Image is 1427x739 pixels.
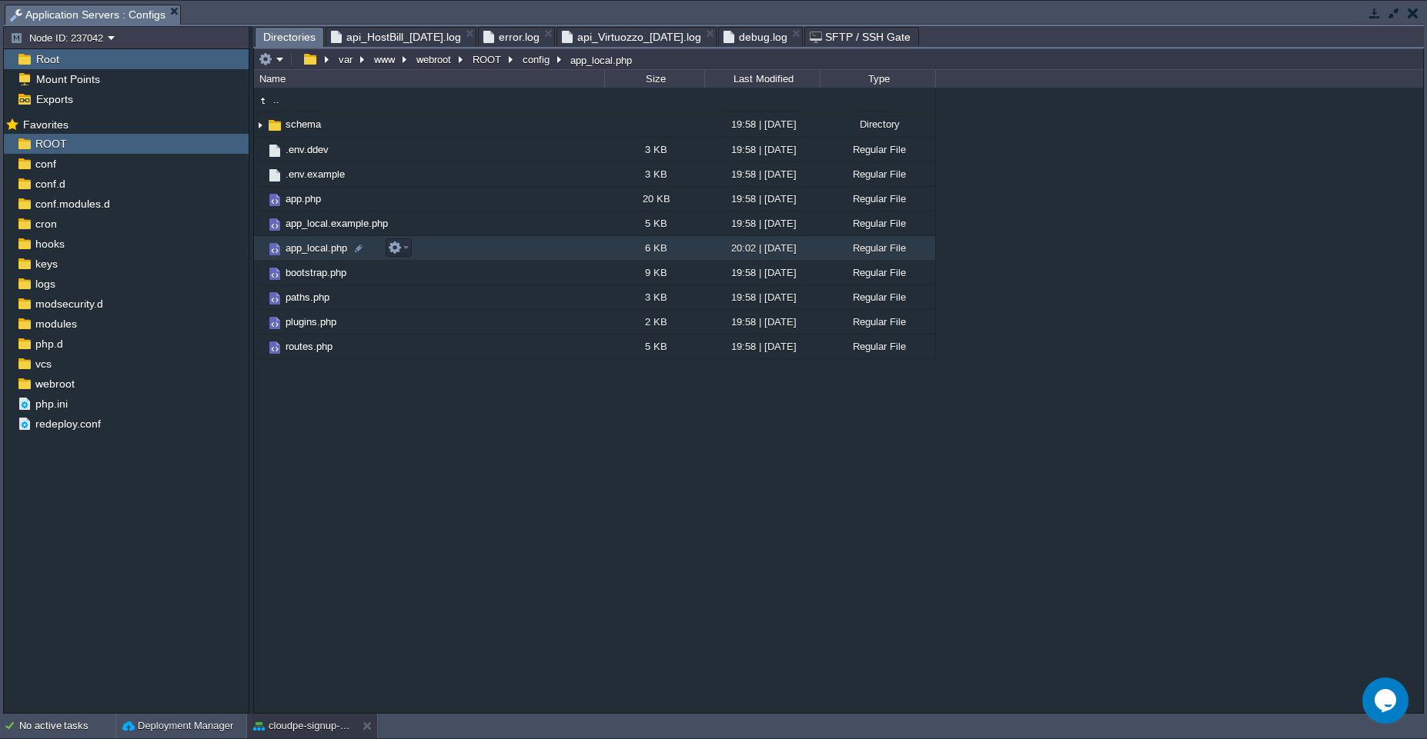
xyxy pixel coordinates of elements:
[704,310,820,334] div: 19:58 | [DATE]
[704,335,820,358] div: 19:58 | [DATE]
[810,28,911,46] span: SFTP / SSH Gate
[478,27,555,46] li: /var/www/webroot/ROOT/logs/error.log
[283,315,339,328] a: plugins.php
[266,117,283,134] img: AMDAwAAAACH5BAEAAAAALAAAAAABAAEAAAICRAEAOw==
[10,5,165,25] span: Application Servers : Configs
[820,138,935,161] div: Regular File
[704,162,820,186] div: 19:58 | [DATE]
[704,236,820,260] div: 20:02 | [DATE]
[32,197,112,211] a: conf.modules.d
[283,168,347,181] a: .env.example
[821,70,935,88] div: Type
[32,417,103,431] a: redeploy.conf
[604,138,704,161] div: 3 KB
[704,138,820,161] div: 19:58 | [DATE]
[704,187,820,211] div: 19:58 | [DATE]
[1362,677,1412,724] iframe: chat widget
[32,297,105,311] a: modsecurity.d
[704,285,820,309] div: 19:58 | [DATE]
[724,28,787,46] span: debug.log
[254,92,271,109] img: AMDAwAAAACH5BAEAAAAALAAAAAABAAEAAAICRAEAOw==
[283,143,331,156] a: .env.ddev
[336,52,356,66] button: var
[820,236,935,260] div: Regular File
[283,241,349,255] a: app_local.php
[254,261,266,285] img: AMDAwAAAACH5BAEAAAAALAAAAAABAAEAAAICRAEAOw==
[32,157,58,171] span: conf
[604,187,704,211] div: 20 KB
[254,113,266,137] img: AMDAwAAAACH5BAEAAAAALAAAAAABAAEAAAICRAEAOw==
[266,241,283,258] img: AMDAwAAAACH5BAEAAAAALAAAAAABAAEAAAICRAEAOw==
[266,315,283,331] img: AMDAwAAAACH5BAEAAAAALAAAAAABAAEAAAICRAEAOw==
[718,27,803,46] li: /var/www/webroot/ROOT/logs/debug.log
[283,266,349,279] a: bootstrap.php
[562,28,701,46] span: api_Virtuozzo_[DATE].log
[704,112,820,136] div: 19:58 | [DATE]
[820,335,935,358] div: Regular File
[283,118,323,131] span: schema
[266,265,283,282] img: AMDAwAAAACH5BAEAAAAALAAAAAABAAEAAAICRAEAOw==
[32,217,59,231] a: cron
[820,261,935,285] div: Regular File
[372,52,399,66] button: www
[10,31,108,45] button: Node ID: 237042
[283,217,390,230] a: app_local.example.php
[32,397,70,411] a: php.ini
[283,340,335,353] a: routes.php
[254,285,266,309] img: AMDAwAAAACH5BAEAAAAALAAAAAABAAEAAAICRAEAOw==
[266,216,283,233] img: AMDAwAAAACH5BAEAAAAALAAAAAABAAEAAAICRAEAOw==
[820,162,935,186] div: Regular File
[283,192,323,205] span: app.php
[33,92,75,106] a: Exports
[32,357,54,371] a: vcs
[263,28,316,47] span: Directories
[32,377,77,391] a: webroot
[32,137,69,151] a: ROOT
[331,28,461,46] span: api_HostBill_[DATE].log
[266,290,283,307] img: AMDAwAAAACH5BAEAAAAALAAAAAABAAEAAAICRAEAOw==
[704,211,820,235] div: 19:58 | [DATE]
[266,339,283,356] img: AMDAwAAAACH5BAEAAAAALAAAAAABAAEAAAICRAEAOw==
[32,177,68,191] a: conf.d
[271,93,282,106] a: ..
[253,718,350,734] button: cloudpe-signup-test
[33,72,102,86] span: Mount Points
[32,257,60,271] a: keys
[32,317,79,331] a: modules
[820,112,935,136] div: Directory
[266,167,283,184] img: AMDAwAAAACH5BAEAAAAALAAAAAABAAEAAAICRAEAOw==
[122,718,233,734] button: Deployment Manager
[283,291,332,304] span: paths.php
[820,187,935,211] div: Regular File
[820,211,935,235] div: Regular File
[820,285,935,309] div: Regular File
[32,237,67,251] a: hooks
[604,236,704,260] div: 6 KB
[254,48,1423,70] input: Click to enter the path
[326,27,476,46] li: /var/www/webroot/ROOT/logs/api_HostBill_2025-08-13.log
[32,337,65,351] span: php.d
[254,310,266,334] img: AMDAwAAAACH5BAEAAAAALAAAAAABAAEAAAICRAEAOw==
[706,70,820,88] div: Last Modified
[604,285,704,309] div: 3 KB
[32,277,58,291] a: logs
[33,52,62,66] a: Root
[606,70,704,88] div: Size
